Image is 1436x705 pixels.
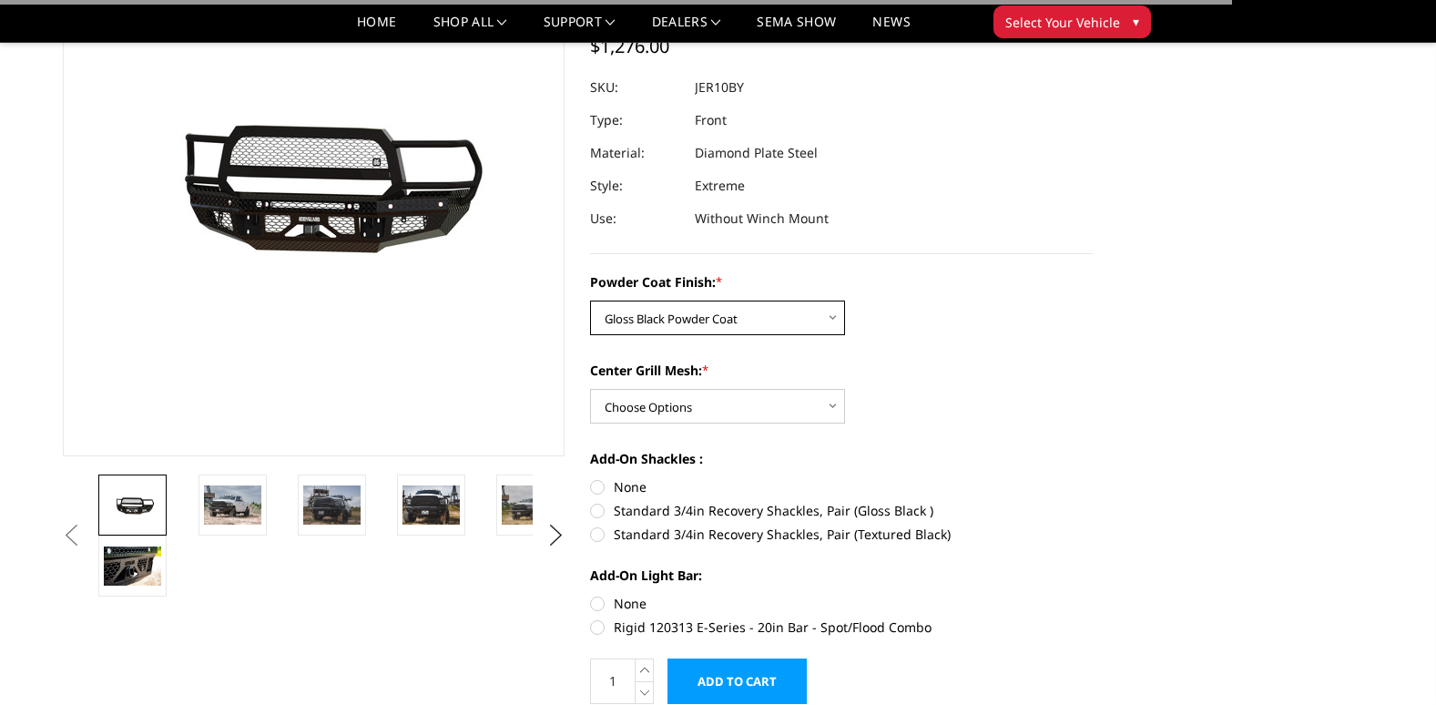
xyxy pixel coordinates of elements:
img: 2010-2018 Ram 2500-3500 - FT Series - Extreme Front Bumper [502,485,559,524]
dd: Diamond Plate Steel [695,137,818,169]
label: Standard 3/4in Recovery Shackles, Pair (Textured Black) [590,525,1093,544]
img: 2010-2018 Ram 2500-3500 - FT Series - Extreme Front Bumper [402,485,460,524]
dt: Style: [590,169,681,202]
dd: Front [695,104,727,137]
dt: Use: [590,202,681,235]
a: Dealers [652,15,721,42]
dd: Extreme [695,169,745,202]
a: News [872,15,910,42]
label: None [590,477,1093,496]
iframe: Chat Widget [1345,618,1436,705]
label: Rigid 120313 E-Series - 20in Bar - Spot/Flood Combo [590,618,1093,637]
button: Next [542,522,569,549]
img: 2010-2018 Ram 2500-3500 - FT Series - Extreme Front Bumper [104,492,161,517]
label: Add-On Light Bar: [590,566,1093,585]
button: Select Your Vehicle [993,5,1151,38]
img: 2010-2018 Ram 2500-3500 - FT Series - Extreme Front Bumper [303,485,361,524]
label: Standard 3/4in Recovery Shackles, Pair (Gloss Black ) [590,501,1093,520]
label: Center Grill Mesh: [590,361,1093,380]
label: Powder Coat Finish: [590,272,1093,291]
label: Add-On Shackles : [590,449,1093,468]
a: SEMA Show [757,15,836,42]
a: Support [544,15,616,42]
input: Add to Cart [667,659,807,704]
dd: Without Winch Mount [695,202,829,235]
a: shop all [433,15,507,42]
img: 2010-2018 Ram 2500-3500 - FT Series - Extreme Front Bumper [104,547,161,585]
span: ▾ [1133,12,1139,31]
button: Previous [58,522,86,549]
dt: Type: [590,104,681,137]
dt: SKU: [590,71,681,104]
a: Home [357,15,396,42]
dd: JER10BY [695,71,744,104]
label: None [590,594,1093,613]
dt: Material: [590,137,681,169]
span: $1,276.00 [590,34,669,58]
span: Select Your Vehicle [1005,13,1120,32]
img: 2010-2018 Ram 2500-3500 - FT Series - Extreme Front Bumper [204,485,261,524]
